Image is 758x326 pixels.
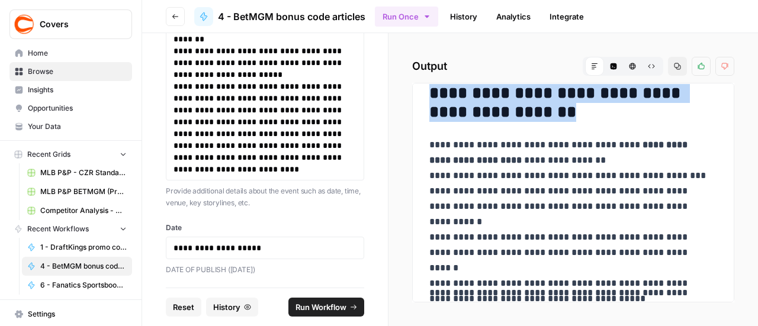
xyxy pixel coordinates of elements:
[40,167,127,178] span: MLB P&P - CZR Standard (Production) Grid
[28,309,127,319] span: Settings
[40,205,127,216] span: Competitor Analysis - URL Specific Grid
[9,9,132,39] button: Workspace: Covers
[9,146,132,163] button: Recent Grids
[443,7,484,26] a: History
[22,182,132,201] a: MLB P&P BETMGM (Production) Grid (1)
[22,257,132,276] a: 4 - BetMGM bonus code articles
[22,276,132,295] a: 6 - Fanatics Sportsbook promo articles
[40,280,127,291] span: 6 - Fanatics Sportsbook promo articles
[173,301,194,313] span: Reset
[40,18,111,30] span: Covers
[22,163,132,182] a: MLB P&P - CZR Standard (Production) Grid
[22,201,132,220] a: Competitor Analysis - URL Specific Grid
[40,242,127,253] span: 1 - DraftKings promo code articles
[218,9,365,24] span: 4 - BetMGM bonus code articles
[28,48,127,59] span: Home
[166,264,364,276] p: DATE OF PUBLISH ([DATE])
[9,80,132,99] a: Insights
[28,103,127,114] span: Opportunities
[296,301,346,313] span: Run Workflow
[27,149,70,160] span: Recent Grids
[27,224,89,234] span: Recent Workflows
[40,261,127,272] span: 4 - BetMGM bonus code articles
[9,99,132,118] a: Opportunities
[288,298,364,317] button: Run Workflow
[28,66,127,77] span: Browse
[206,298,258,317] button: History
[40,186,127,197] span: MLB P&P BETMGM (Production) Grid (1)
[22,238,132,257] a: 1 - DraftKings promo code articles
[14,14,35,35] img: Covers Logo
[9,62,132,81] a: Browse
[28,85,127,95] span: Insights
[166,185,364,208] p: Provide additional details about the event such as date, time, venue, key storylines, etc.
[213,301,240,313] span: History
[542,7,591,26] a: Integrate
[166,222,364,233] label: Date
[412,57,734,76] h2: Output
[9,220,132,238] button: Recent Workflows
[489,7,538,26] a: Analytics
[375,7,438,27] button: Run Once
[9,305,132,324] a: Settings
[28,121,127,132] span: Your Data
[9,44,132,63] a: Home
[166,298,201,317] button: Reset
[194,7,365,26] a: 4 - BetMGM bonus code articles
[9,117,132,136] a: Your Data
